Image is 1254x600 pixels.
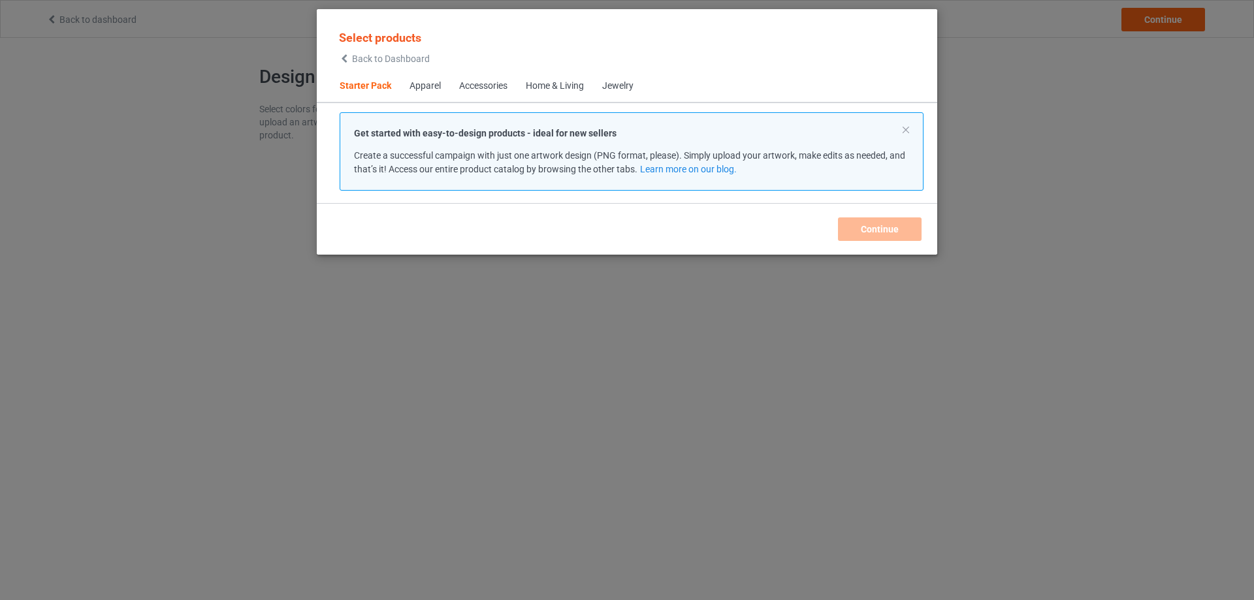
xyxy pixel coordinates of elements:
[526,80,584,93] div: Home & Living
[330,71,400,102] span: Starter Pack
[354,128,617,138] strong: Get started with easy-to-design products - ideal for new sellers
[640,164,737,174] a: Learn more on our blog.
[354,150,905,174] span: Create a successful campaign with just one artwork design (PNG format, please). Simply upload you...
[602,80,634,93] div: Jewelry
[339,31,421,44] span: Select products
[352,54,430,64] span: Back to Dashboard
[459,80,507,93] div: Accessories
[410,80,441,93] div: Apparel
